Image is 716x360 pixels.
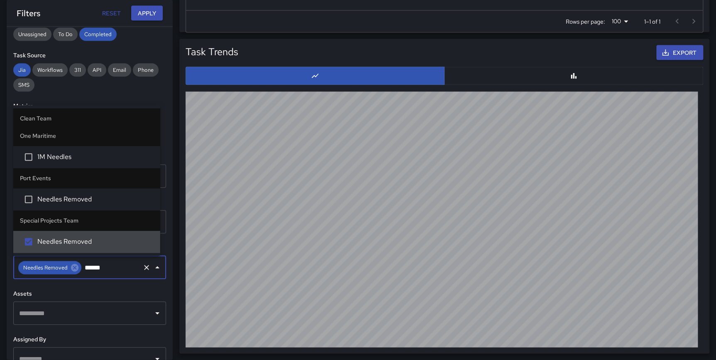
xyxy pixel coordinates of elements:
[566,17,605,26] p: Rows per page:
[133,64,159,77] div: Phone
[108,64,131,77] div: Email
[141,262,152,274] button: Clear
[37,237,154,247] span: Needles Removed
[569,72,578,80] svg: Bar Chart
[13,28,51,41] div: Unassigned
[13,211,160,231] li: Special Projects Team
[152,308,163,319] button: Open
[152,262,163,274] button: Close
[17,7,40,20] h6: Filters
[79,28,117,41] div: Completed
[13,78,34,92] div: SMS
[53,28,78,41] div: To Do
[13,51,166,60] h6: Task Source
[13,289,166,299] h6: Assets
[13,335,166,344] h6: Assigned By
[186,45,238,59] h5: Task Trends
[32,64,68,77] div: Workflows
[32,66,68,73] span: Workflows
[608,15,631,27] div: 100
[18,261,81,274] div: Needles Removed
[444,67,703,85] button: Bar Chart
[37,195,154,205] span: Needles Removed
[79,31,117,38] span: Completed
[37,152,154,162] span: 1M Needles
[186,67,445,85] button: Line Chart
[13,109,160,129] li: Clean Team
[88,66,106,73] span: API
[131,6,163,21] button: Apply
[13,64,31,77] div: Jia
[88,64,106,77] div: API
[69,66,86,73] span: 311
[13,31,51,38] span: Unassigned
[13,169,160,189] li: Port Events
[311,72,319,80] svg: Line Chart
[53,31,78,38] span: To Do
[18,263,73,272] span: Needles Removed
[108,66,131,73] span: Email
[656,45,703,61] button: Export
[644,17,660,26] p: 1–1 of 1
[13,66,31,73] span: Jia
[69,64,86,77] div: 311
[13,81,34,88] span: SMS
[133,66,159,73] span: Phone
[13,126,160,146] li: One Maritime
[98,6,125,21] button: Reset
[13,102,166,111] h6: Metrics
